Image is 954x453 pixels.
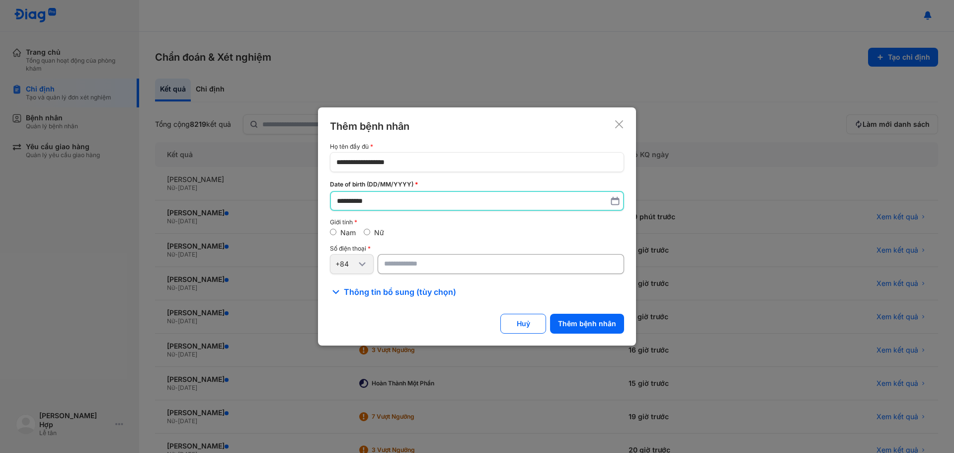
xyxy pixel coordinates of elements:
div: Số điện thoại [330,245,624,252]
label: Nữ [374,228,384,237]
div: Họ tên đầy đủ [330,143,624,150]
div: Date of birth (DD/MM/YYYY) [330,180,624,189]
div: +84 [335,260,356,269]
span: Thông tin bổ sung (tùy chọn) [344,286,456,298]
button: Huỷ [500,314,546,334]
label: Nam [340,228,356,237]
button: Thêm bệnh nhân [550,314,624,334]
div: Giới tính [330,219,624,226]
div: Thêm bệnh nhân [330,119,409,133]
